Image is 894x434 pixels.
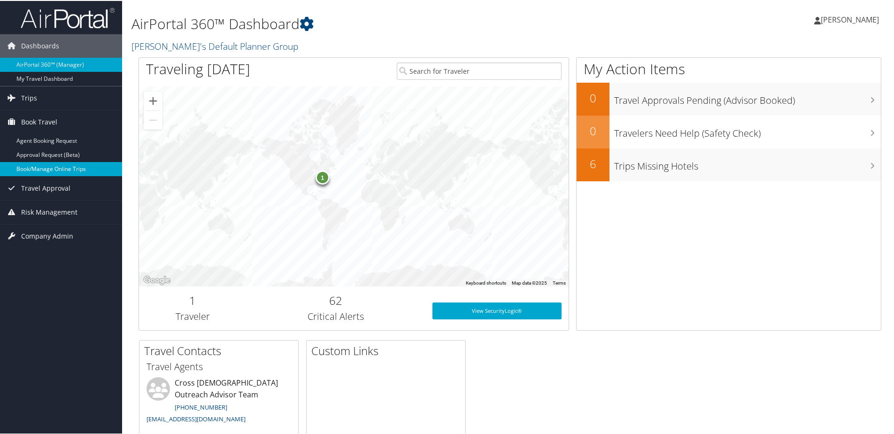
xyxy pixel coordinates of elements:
[146,292,239,308] h2: 1
[614,88,881,106] h3: Travel Approvals Pending (Advisor Booked)
[254,309,418,322] h3: Critical Alerts
[577,82,881,115] a: 0Travel Approvals Pending (Advisor Booked)
[512,279,547,285] span: Map data ©2025
[21,176,70,199] span: Travel Approval
[466,279,506,286] button: Keyboard shortcuts
[21,200,77,223] span: Risk Management
[614,154,881,172] h3: Trips Missing Hotels
[316,170,330,184] div: 1
[614,121,881,139] h3: Travelers Need Help (Safety Check)
[814,5,888,33] a: [PERSON_NAME]
[311,342,465,358] h2: Custom Links
[21,224,73,247] span: Company Admin
[21,6,115,28] img: airportal-logo.png
[146,359,291,372] h3: Travel Agents
[553,279,566,285] a: Terms (opens in new tab)
[144,342,298,358] h2: Travel Contacts
[821,14,879,24] span: [PERSON_NAME]
[432,302,562,318] a: View SecurityLogic®
[21,33,59,57] span: Dashboards
[397,62,562,79] input: Search for Traveler
[254,292,418,308] h2: 62
[141,273,172,286] img: Google
[577,122,609,138] h2: 0
[131,39,301,52] a: [PERSON_NAME]'s Default Planner Group
[144,91,162,109] button: Zoom in
[577,155,609,171] h2: 6
[577,58,881,78] h1: My Action Items
[577,115,881,147] a: 0Travelers Need Help (Safety Check)
[21,109,57,133] span: Book Travel
[577,89,609,105] h2: 0
[141,273,172,286] a: Open this area in Google Maps (opens a new window)
[146,414,246,422] a: [EMAIL_ADDRESS][DOMAIN_NAME]
[146,309,239,322] h3: Traveler
[144,110,162,129] button: Zoom out
[131,13,636,33] h1: AirPortal 360™ Dashboard
[142,376,296,426] li: Cross [DEMOGRAPHIC_DATA] Outreach Advisor Team
[21,85,37,109] span: Trips
[146,58,250,78] h1: Traveling [DATE]
[175,402,227,411] a: [PHONE_NUMBER]
[577,147,881,180] a: 6Trips Missing Hotels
